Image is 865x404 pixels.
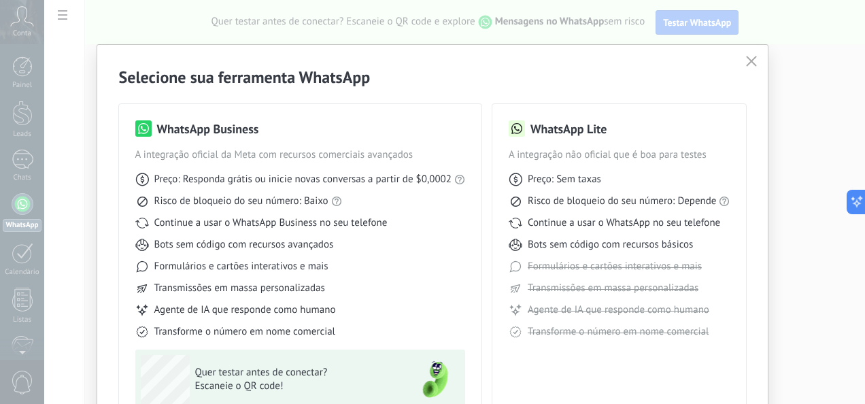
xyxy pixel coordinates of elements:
span: Bots sem código com recursos básicos [528,238,693,252]
span: Quer testar antes de conectar? [195,366,394,380]
span: Continue a usar o WhatsApp Business no seu telefone [154,216,388,230]
span: Preço: Sem taxas [528,173,601,186]
span: Bots sem código com recursos avançados [154,238,334,252]
span: Continue a usar o WhatsApp no seu telefone [528,216,720,230]
span: A integração oficial da Meta com recursos comerciais avançados [135,148,465,162]
span: Agente de IA que responde como humano [528,303,709,317]
span: Formulários e cartões interativos e mais [154,260,328,273]
span: Risco de bloqueio do seu número: Depende [528,195,717,208]
span: Agente de IA que responde como humano [154,303,336,317]
span: Formulários e cartões interativos e mais [528,260,702,273]
span: Risco de bloqueio do seu número: Baixo [154,195,328,208]
img: green-phone.png [411,355,460,404]
span: Transmissões em massa personalizadas [154,282,325,295]
span: Transforme o número em nome comercial [528,325,709,339]
h3: WhatsApp Lite [530,120,607,137]
span: Transmissões em massa personalizadas [528,282,698,295]
span: Transforme o número em nome comercial [154,325,335,339]
span: A integração não oficial que é boa para testes [509,148,730,162]
h3: WhatsApp Business [157,120,259,137]
span: Preço: Responda grátis ou inicie novas conversas a partir de $0,0002 [154,173,452,186]
span: Escaneie o QR code! [195,380,394,393]
h2: Selecione sua ferramenta WhatsApp [119,67,747,88]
